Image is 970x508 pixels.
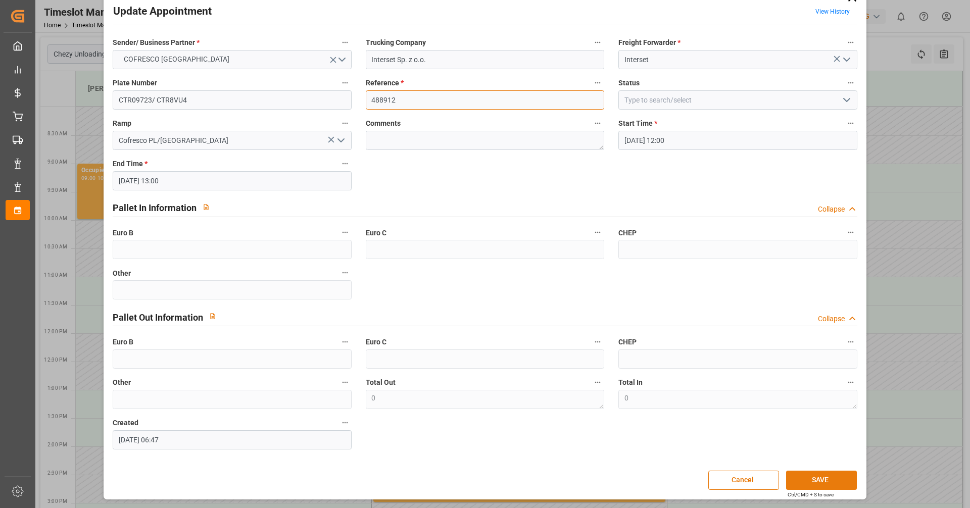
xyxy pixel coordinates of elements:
span: Other [113,377,131,388]
button: open menu [332,133,348,148]
button: SAVE [786,471,857,490]
span: Euro B [113,228,133,238]
textarea: 0 [366,390,604,409]
span: Total Out [366,377,396,388]
input: DD-MM-YYYY HH:MM [113,171,351,190]
button: Plate Number [338,76,352,89]
button: Start Time * [844,117,857,130]
button: End Time * [338,157,352,170]
span: Sender/ Business Partner [113,37,200,48]
input: DD-MM-YYYY HH:MM [113,430,351,449]
span: Reference [366,78,404,88]
button: CHEP [844,335,857,348]
h2: Pallet Out Information [113,311,203,324]
button: Freight Forwarder * [844,36,857,49]
span: CHEP [618,337,637,347]
button: Total Out [591,376,604,389]
button: open menu [838,52,853,68]
button: Total In [844,376,857,389]
div: Collapse [818,314,845,324]
button: Status [844,76,857,89]
button: View description [203,307,222,326]
button: CHEP [844,226,857,239]
span: Trucking Company [366,37,426,48]
span: Plate Number [113,78,157,88]
span: Euro C [366,337,386,347]
div: Collapse [818,204,845,215]
span: CHEP [618,228,637,238]
span: End Time [113,159,148,169]
a: View History [815,8,850,15]
span: Start Time [618,118,657,129]
button: Trucking Company [591,36,604,49]
span: COFRESCO [GEOGRAPHIC_DATA] [119,54,234,65]
div: Ctrl/CMD + S to save [788,491,834,498]
button: Euro C [591,335,604,348]
span: Freight Forwarder [618,37,681,48]
button: View description [197,197,216,217]
button: Euro B [338,335,352,348]
span: Ramp [113,118,131,129]
button: open menu [113,50,351,69]
button: open menu [838,92,853,108]
button: Cancel [708,471,779,490]
span: Total In [618,377,643,388]
h2: Update Appointment [113,4,212,20]
span: Comments [366,118,401,129]
span: Other [113,268,131,279]
input: Type to search/select [113,131,351,150]
span: Euro C [366,228,386,238]
h2: Pallet In Information [113,201,197,215]
input: Type to search/select [618,90,857,110]
span: Created [113,418,138,428]
button: Sender/ Business Partner * [338,36,352,49]
button: Euro C [591,226,604,239]
button: Euro B [338,226,352,239]
span: Euro B [113,337,133,347]
button: Ramp [338,117,352,130]
span: Status [618,78,640,88]
button: Created [338,416,352,429]
button: Other [338,266,352,279]
button: Comments [591,117,604,130]
textarea: 0 [618,390,857,409]
button: Reference * [591,76,604,89]
input: DD-MM-YYYY HH:MM [618,131,857,150]
button: Other [338,376,352,389]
